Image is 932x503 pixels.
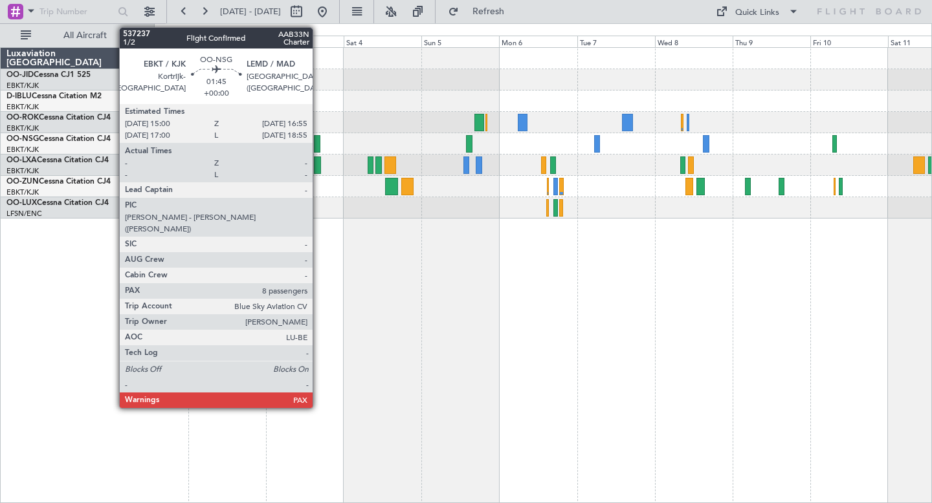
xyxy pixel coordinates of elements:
a: OO-ROKCessna Citation CJ4 [6,114,111,122]
a: OO-LXACessna Citation CJ4 [6,156,109,164]
div: Sun 5 [421,36,499,47]
a: OO-ZUNCessna Citation CJ4 [6,178,111,186]
span: OO-NSG [6,135,39,143]
span: Refresh [461,7,516,16]
span: OO-JID [6,71,34,79]
div: Quick Links [735,6,779,19]
span: All Aircraft [34,31,137,40]
input: Trip Number [39,2,114,21]
div: Fri 10 [810,36,888,47]
button: Quick Links [709,1,805,22]
a: D-IBLUCessna Citation M2 [6,92,102,100]
span: D-IBLU [6,92,32,100]
div: Fri 3 [266,36,344,47]
div: Mon 6 [499,36,577,47]
span: OO-ROK [6,114,39,122]
span: [DATE] - [DATE] [220,6,281,17]
div: Tue 7 [577,36,655,47]
a: EBKT/KJK [6,81,39,91]
a: EBKT/KJK [6,145,39,155]
div: Sat 4 [344,36,421,47]
span: OO-LXA [6,156,37,164]
a: EBKT/KJK [6,102,39,112]
a: EBKT/KJK [6,166,39,176]
a: OO-JIDCessna CJ1 525 [6,71,91,79]
a: OO-LUXCessna Citation CJ4 [6,199,109,207]
div: [DATE] [157,26,179,37]
div: Thu 2 [188,36,266,47]
span: OO-LUX [6,199,37,207]
div: Thu 9 [733,36,810,47]
span: OO-ZUN [6,178,39,186]
button: All Aircraft [14,25,140,46]
a: OO-NSGCessna Citation CJ4 [6,135,111,143]
a: EBKT/KJK [6,123,39,133]
a: EBKT/KJK [6,187,39,197]
a: LFSN/ENC [6,209,42,219]
div: Wed 8 [655,36,733,47]
button: Refresh [442,1,520,22]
